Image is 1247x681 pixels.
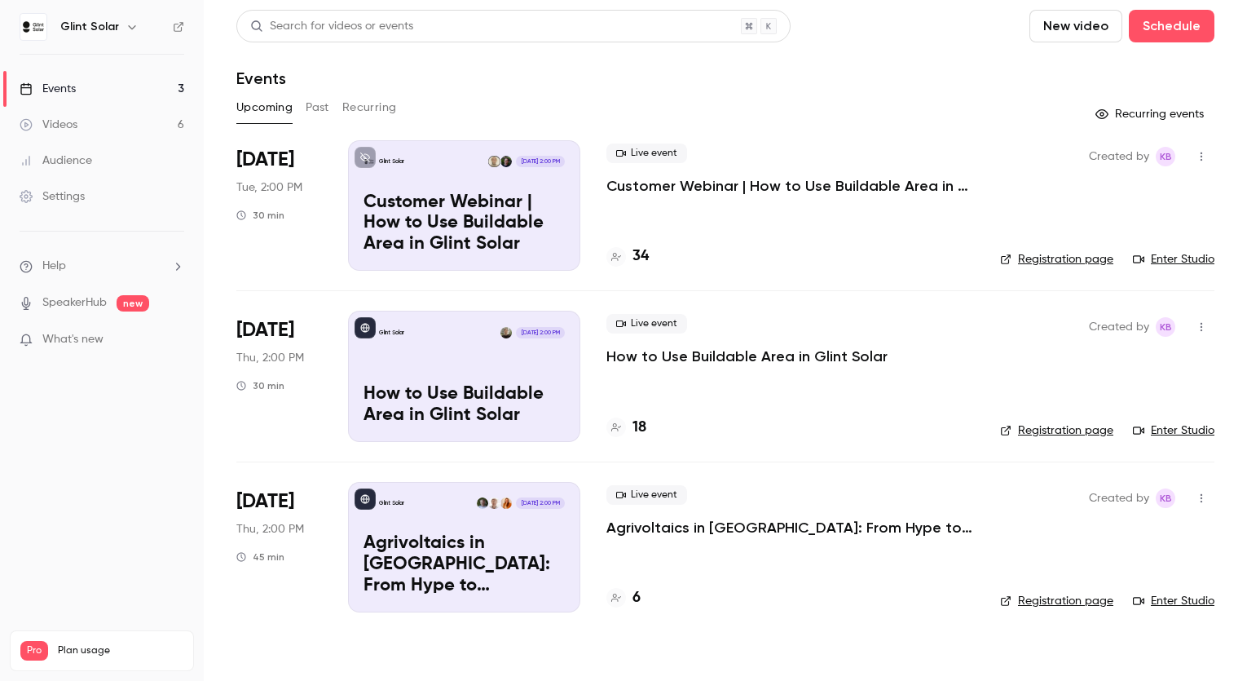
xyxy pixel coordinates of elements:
[1129,10,1214,42] button: Schedule
[236,311,322,441] div: Sep 18 Thu, 2:00 PM (Europe/Berlin)
[348,140,580,271] a: Customer Webinar | How to Use Buildable Area in Glint Solar Glint SolarPatrick ZiolkowskiKersten ...
[500,156,512,167] img: Patrick Ziolkowski
[606,314,687,334] span: Live event
[379,329,404,337] p: Glint Solar
[20,641,48,661] span: Pro
[42,331,104,348] span: What's new
[379,157,404,166] p: Glint Solar
[348,482,580,612] a: Agrivoltaics in Europe: From Hype to ImplementationGlint SolarLise-Marie BieberEven KvellandHaral...
[306,95,329,121] button: Past
[236,69,286,88] h1: Events
[165,333,184,347] iframe: Noticeable Trigger
[1000,593,1113,609] a: Registration page
[236,147,294,173] span: [DATE]
[364,192,565,255] p: Customer Webinar | How to Use Buildable Area in Glint Solar
[516,327,564,338] span: [DATE] 2:00 PM
[42,294,107,312] a: SpeakerHub
[20,188,85,205] div: Settings
[20,153,92,169] div: Audience
[379,499,404,507] p: Glint Solar
[1133,593,1214,609] a: Enter Studio
[20,81,76,97] div: Events
[1156,147,1175,166] span: Kathy Barrios
[606,417,646,439] a: 18
[1029,10,1122,42] button: New video
[488,156,500,167] img: Kersten Williams
[20,117,77,133] div: Videos
[606,518,974,537] a: Agrivoltaics in [GEOGRAPHIC_DATA]: From Hype to Implementation
[236,482,322,612] div: Sep 25 Thu, 2:00 PM (Europe/Berlin)
[477,497,488,509] img: Harald Olderheim
[1089,489,1149,508] span: Created by
[236,140,322,271] div: Sep 16 Tue, 2:00 PM (Europe/Berlin)
[1000,251,1113,268] a: Registration page
[500,327,512,338] img: Kai Erspamer
[1160,489,1172,508] span: KB
[1156,317,1175,337] span: Kathy Barrios
[236,551,284,564] div: 45 min
[606,587,641,609] a: 6
[632,417,646,439] h4: 18
[250,18,413,35] div: Search for videos or events
[1133,422,1214,439] a: Enter Studio
[364,384,565,427] p: How to Use Buildable Area in Glint Solar
[632,587,641,609] h4: 6
[348,311,580,441] a: How to Use Buildable Area in Glint Solar Glint SolarKai Erspamer[DATE] 2:00 PMHow to Use Buildabl...
[516,497,564,509] span: [DATE] 2:00 PM
[1160,317,1172,337] span: KB
[236,95,293,121] button: Upcoming
[1088,101,1214,127] button: Recurring events
[606,245,649,268] a: 34
[42,258,66,275] span: Help
[500,497,512,509] img: Lise-Marie Bieber
[60,19,119,35] h6: Glint Solar
[488,497,500,509] img: Even Kvelland
[606,347,888,366] a: How to Use Buildable Area in Glint Solar
[1156,489,1175,508] span: Kathy Barrios
[364,533,565,596] p: Agrivoltaics in [GEOGRAPHIC_DATA]: From Hype to Implementation
[236,521,304,537] span: Thu, 2:00 PM
[20,14,46,40] img: Glint Solar
[236,179,302,196] span: Tue, 2:00 PM
[1160,147,1172,166] span: KB
[236,350,304,366] span: Thu, 2:00 PM
[58,644,183,657] span: Plan usage
[20,258,184,275] li: help-dropdown-opener
[236,209,284,222] div: 30 min
[632,245,649,268] h4: 34
[236,379,284,392] div: 30 min
[606,144,687,163] span: Live event
[1089,147,1149,166] span: Created by
[236,317,294,343] span: [DATE]
[1000,422,1113,439] a: Registration page
[1089,317,1149,337] span: Created by
[236,489,294,515] span: [DATE]
[1133,251,1214,268] a: Enter Studio
[606,176,974,196] a: Customer Webinar | How to Use Buildable Area in Glint Solar
[342,95,397,121] button: Recurring
[516,156,564,167] span: [DATE] 2:00 PM
[117,295,149,312] span: new
[606,485,687,505] span: Live event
